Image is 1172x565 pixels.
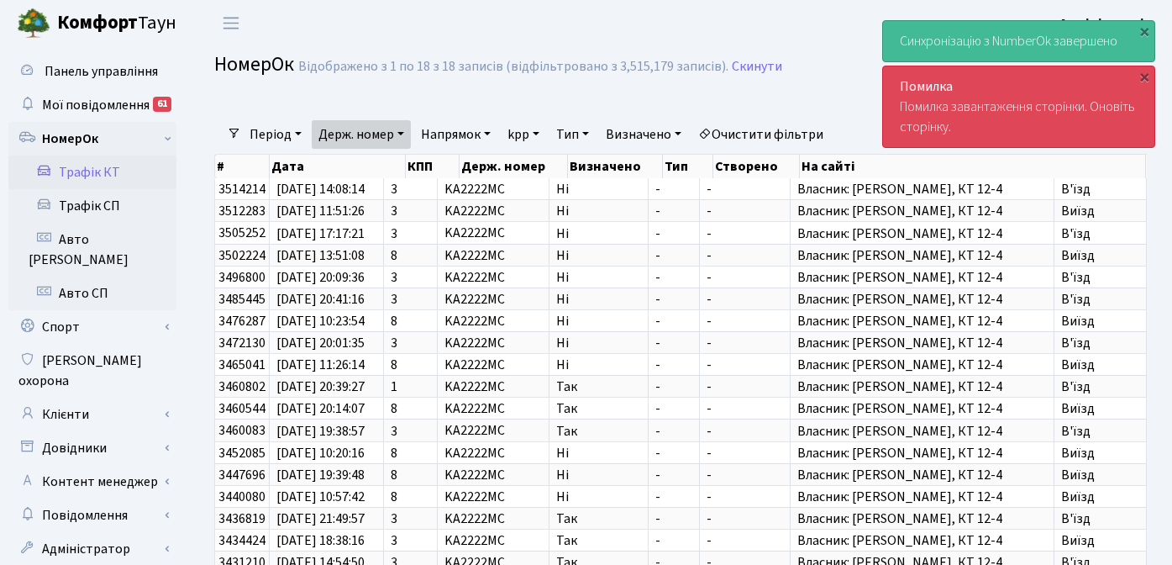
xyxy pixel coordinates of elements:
span: 3505252 [218,224,265,243]
span: 3496800 [218,268,265,287]
span: - [655,425,692,438]
span: 3 [391,425,429,438]
span: [DATE] 20:01:35 [276,336,376,350]
span: Ні [556,314,641,328]
span: - [655,380,692,393]
span: [DATE] 17:17:21 [276,227,376,240]
span: Виїзд [1061,249,1139,262]
span: KA2222MC [444,356,505,374]
span: KA2222MC [444,180,505,198]
span: 3472130 [218,334,265,352]
th: Держ. номер [460,155,567,178]
span: В'їзд [1061,425,1139,438]
a: [PERSON_NAME] охорона [8,344,176,398]
span: Так [556,512,641,525]
span: Власник: [PERSON_NAME], КТ 12-4 [797,425,1047,438]
span: - [707,271,783,284]
span: Таун [57,9,176,38]
a: Визначено [599,120,688,149]
span: [DATE] 20:09:36 [276,271,376,284]
span: KA2222MC [444,531,505,550]
span: [DATE] 10:23:54 [276,314,376,328]
span: Ні [556,336,641,350]
span: KA2222MC [444,466,505,484]
span: Виїзд [1061,534,1139,547]
div: Відображено з 1 по 18 з 18 записів (відфільтровано з 3,515,179 записів). [298,59,728,75]
a: Довідники [8,431,176,465]
span: KA2222MC [444,290,505,309]
span: - [707,314,783,328]
span: - [655,182,692,196]
span: - [707,512,783,525]
span: Так [556,402,641,415]
span: Власник: [PERSON_NAME], КТ 12-4 [797,402,1047,415]
span: Власник: [PERSON_NAME], КТ 12-4 [797,380,1047,393]
span: Власник: [PERSON_NAME], КТ 12-4 [797,468,1047,482]
span: [DATE] 20:39:27 [276,380,376,393]
th: КПП [406,155,460,178]
span: 3 [391,293,429,306]
span: Власник: [PERSON_NAME], КТ 12-4 [797,271,1047,284]
span: Власник: [PERSON_NAME], КТ 12-4 [797,512,1047,525]
span: - [655,314,692,328]
span: 3512283 [218,202,265,220]
span: [DATE] 13:51:08 [276,249,376,262]
b: Комфорт [57,9,138,36]
span: 3502224 [218,246,265,265]
span: - [655,402,692,415]
a: Адміністрація [1059,13,1152,34]
a: Напрямок [414,120,497,149]
span: Власник: [PERSON_NAME], КТ 12-4 [797,204,1047,218]
b: Адміністрація [1059,14,1152,33]
span: - [707,227,783,240]
button: Переключити навігацію [210,9,252,37]
span: 3460083 [218,422,265,441]
span: 3460802 [218,378,265,396]
span: 8 [391,314,429,328]
span: KA2222MC [444,224,505,243]
span: 3447696 [218,466,265,484]
span: Виїзд [1061,314,1139,328]
th: Визначено [568,155,663,178]
span: [DATE] 14:08:14 [276,182,376,196]
div: × [1136,68,1153,85]
span: В'їзд [1061,336,1139,350]
a: Тип [549,120,596,149]
span: Власник: [PERSON_NAME], КТ 12-4 [797,227,1047,240]
th: На сайті [800,155,1146,178]
span: Ні [556,271,641,284]
span: В'їзд [1061,227,1139,240]
span: В'їзд [1061,182,1139,196]
span: Ні [556,358,641,372]
span: Власник: [PERSON_NAME], КТ 12-4 [797,314,1047,328]
span: KA2222MC [444,422,505,441]
span: НомерОк [214,50,294,79]
span: 3460544 [218,399,265,418]
span: - [655,446,692,460]
span: - [655,293,692,306]
span: - [707,293,783,306]
span: [DATE] 21:49:57 [276,512,376,525]
span: [DATE] 11:51:26 [276,204,376,218]
span: Ні [556,490,641,504]
span: Ні [556,249,641,262]
a: Скинути [732,59,782,75]
span: 1 [391,380,429,393]
span: [DATE] 20:41:16 [276,293,376,306]
span: - [655,490,692,504]
span: Так [556,425,641,438]
span: - [655,249,692,262]
span: [DATE] 10:20:16 [276,446,376,460]
span: KA2222MC [444,510,505,528]
span: 3440080 [218,488,265,506]
span: Виїзд [1061,446,1139,460]
span: KA2222MC [444,444,505,462]
span: 3434424 [218,531,265,550]
span: - [707,534,783,547]
span: Виїзд [1061,468,1139,482]
span: Ні [556,182,641,196]
div: Помилка завантаження сторінки. Оновіть сторінку. [883,66,1154,147]
span: - [655,227,692,240]
span: - [707,468,783,482]
span: Ні [556,468,641,482]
